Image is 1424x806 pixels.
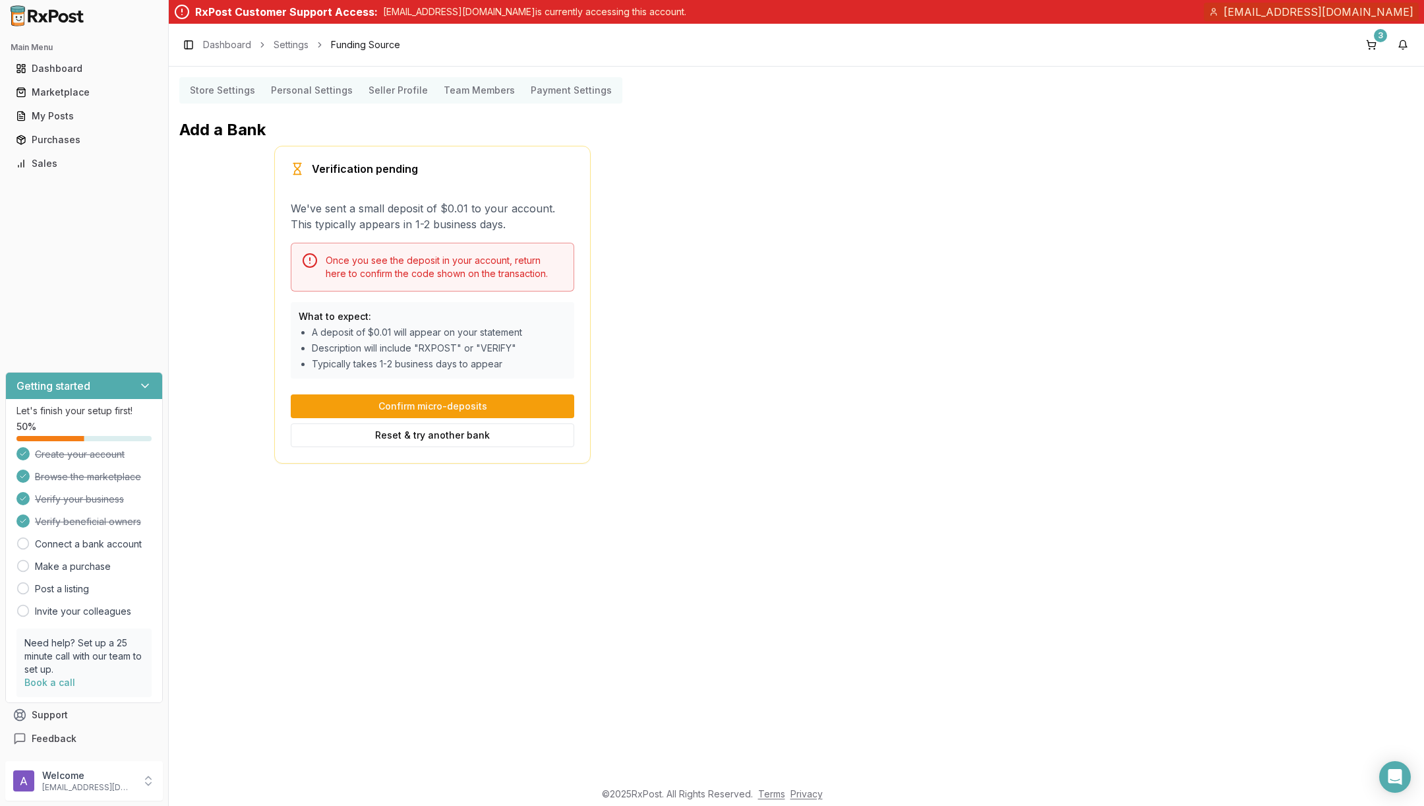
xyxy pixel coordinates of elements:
img: User avatar [13,770,34,791]
button: Feedback [5,727,163,751]
div: Marketplace [16,86,152,99]
span: Funding Source [331,38,400,51]
a: Post a listing [35,582,89,596]
button: Personal Settings [263,80,361,101]
h3: Getting started [16,378,90,394]
button: Confirm micro-deposits [291,394,574,418]
a: Dashboard [11,57,158,80]
button: Store Settings [182,80,263,101]
p: What to expect: [299,310,566,323]
a: Sales [11,152,158,175]
a: Connect a bank account [35,538,142,551]
button: 3 [1361,34,1382,55]
p: Need help? Set up a 25 minute call with our team to set up. [24,636,144,676]
button: Support [5,703,163,727]
div: RxPost Customer Support Access: [195,4,378,20]
a: Book a call [24,677,75,688]
li: Typically takes 1-2 business days to appear [312,357,566,371]
span: Browse the marketplace [35,470,141,483]
div: Once you see the deposit in your account, return here to confirm the code shown on the transaction. [326,254,563,280]
button: My Posts [5,106,163,127]
a: Marketplace [11,80,158,104]
div: 3 [1374,29,1387,42]
p: Let's finish your setup first! [16,404,152,418]
span: Verify beneficial owners [35,515,141,528]
div: Sales [16,157,152,170]
div: Verification pending [312,164,418,174]
a: Settings [274,38,309,51]
a: Terms [758,788,785,799]
button: Reset & try another bank [291,423,574,447]
span: 50 % [16,420,36,433]
p: [EMAIL_ADDRESS][DOMAIN_NAME] [42,782,134,793]
a: Dashboard [203,38,251,51]
div: My Posts [16,109,152,123]
h2: Add a Bank [179,119,686,140]
span: Verify your business [35,493,124,506]
button: Purchases [5,129,163,150]
button: Team Members [436,80,523,101]
span: Create your account [35,448,125,461]
img: RxPost Logo [5,5,90,26]
a: Invite your colleagues [35,605,131,618]
span: [EMAIL_ADDRESS][DOMAIN_NAME] [1224,4,1413,20]
p: Welcome [42,769,134,782]
nav: breadcrumb [203,38,400,51]
div: Purchases [16,133,152,146]
button: Marketplace [5,82,163,103]
span: Feedback [32,732,76,745]
div: Open Intercom Messenger [1379,761,1411,793]
button: Payment Settings [523,80,620,101]
p: [EMAIL_ADDRESS][DOMAIN_NAME] is currently accessing this account. [383,5,686,18]
h2: Main Menu [11,42,158,53]
button: Sales [5,153,163,174]
li: Description will include "RXPOST" or "VERIFY" [312,342,566,355]
a: My Posts [11,104,158,128]
a: Purchases [11,128,158,152]
button: Seller Profile [361,80,436,101]
a: Make a purchase [35,560,111,573]
button: Dashboard [5,58,163,79]
div: Dashboard [16,62,152,75]
p: We've sent a small deposit of $0.01 to your account. This typically appears in 1-2 business days. [291,201,574,232]
a: Privacy [790,788,823,799]
li: A deposit of $0.01 will appear on your statement [312,326,566,339]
